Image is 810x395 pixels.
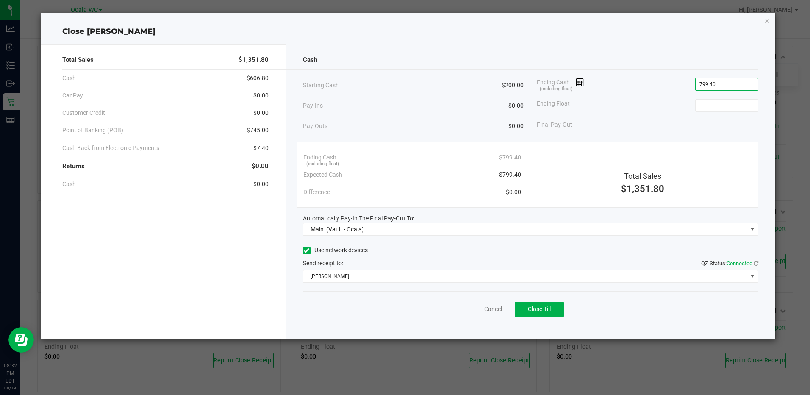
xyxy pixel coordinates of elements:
span: $1,351.80 [621,184,664,194]
div: Close [PERSON_NAME] [41,26,775,37]
span: Ending Cash [537,78,584,91]
span: Pay-Ins [303,101,323,110]
span: CanPay [62,91,83,100]
label: Use network devices [303,246,368,255]
span: Ending Float [537,99,570,112]
span: Expected Cash [303,170,342,179]
span: Ending Cash [303,153,336,162]
span: Automatically Pay-In The Final Pay-Out To: [303,215,414,222]
span: Cash Back from Electronic Payments [62,144,159,153]
span: $0.00 [253,180,269,189]
span: QZ Status: [701,260,758,267]
span: $606.80 [247,74,269,83]
span: Close Till [528,306,551,312]
span: Connected [727,260,752,267]
span: $0.00 [253,108,269,117]
span: $799.40 [499,153,521,162]
button: Close Till [515,302,564,317]
span: $0.00 [508,122,524,131]
span: $0.00 [252,161,269,171]
span: -$7.40 [252,144,269,153]
span: Point of Banking (POB) [62,126,123,135]
span: Main [311,226,324,233]
span: Cash [62,74,76,83]
span: Cash [62,180,76,189]
span: Starting Cash [303,81,339,90]
span: Pay-Outs [303,122,327,131]
span: $745.00 [247,126,269,135]
span: Total Sales [62,55,94,65]
span: $200.00 [502,81,524,90]
span: Total Sales [624,172,661,181]
span: Difference [303,188,330,197]
span: Cash [303,55,317,65]
span: Customer Credit [62,108,105,117]
span: (including float) [306,161,339,168]
a: Cancel [484,305,502,314]
span: [PERSON_NAME] [303,270,747,282]
div: Returns [62,157,268,175]
span: $0.00 [506,188,521,197]
span: $1,351.80 [239,55,269,65]
span: $799.40 [499,170,521,179]
span: $0.00 [253,91,269,100]
span: $0.00 [508,101,524,110]
span: Final Pay-Out [537,120,572,129]
span: (Vault - Ocala) [326,226,364,233]
span: (including float) [540,86,573,93]
span: Send receipt to: [303,260,343,267]
iframe: Resource center [8,327,34,353]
